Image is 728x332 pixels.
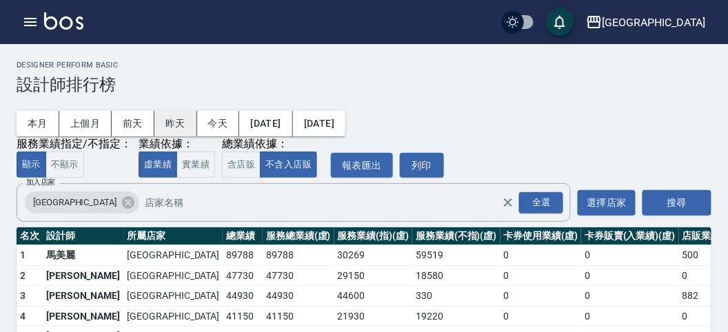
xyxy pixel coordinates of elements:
span: 4 [20,311,26,322]
td: 44930 [263,286,334,307]
img: Logo [44,12,83,30]
div: 總業績依據： [222,137,324,152]
td: 30269 [334,245,413,266]
button: 實業績 [176,152,215,178]
td: 47730 [263,265,334,286]
button: 今天 [197,111,240,136]
button: 選擇店家 [578,190,636,216]
button: save [546,8,574,36]
th: 服務總業績(虛) [263,227,334,245]
button: Open [516,189,566,216]
td: 41150 [263,306,334,326]
td: 0 [501,306,582,326]
button: 列印 [400,153,444,178]
button: [GEOGRAPHIC_DATA] [580,8,711,37]
td: 馬美麗 [43,245,123,266]
button: [DATE] [239,111,292,136]
button: 不含入店販 [260,152,317,178]
td: [GEOGRAPHIC_DATA] [123,265,223,286]
span: 1 [20,249,26,260]
td: 47730 [223,265,263,286]
div: [GEOGRAPHIC_DATA] [25,191,139,214]
button: [DATE] [293,111,345,136]
td: 59519 [412,245,500,266]
input: 店家名稱 [141,191,526,215]
button: 顯示 [17,152,46,178]
button: 本月 [17,111,59,136]
td: 29150 [334,265,413,286]
button: 含店販 [222,152,261,178]
td: 89788 [263,245,334,266]
td: 21930 [334,306,413,326]
th: 卡券使用業績(虛) [501,227,582,245]
span: 2 [20,270,26,281]
span: [GEOGRAPHIC_DATA] [25,196,125,209]
td: 0 [581,265,678,286]
button: Clear [498,193,518,212]
td: 44930 [223,286,263,307]
td: [GEOGRAPHIC_DATA] [123,306,223,326]
td: [PERSON_NAME] [43,306,123,326]
td: 0 [581,245,678,266]
div: 業績依據： [139,137,215,152]
button: 搜尋 [643,190,711,216]
span: 3 [20,290,26,301]
h3: 設計師排行榜 [17,75,711,94]
td: [GEOGRAPHIC_DATA] [123,286,223,307]
td: 0 [581,286,678,307]
h2: Designer Perform Basic [17,61,711,70]
button: 報表匯出 [331,153,393,178]
th: 卡券販賣(入業績)(虛) [581,227,678,245]
th: 服務業績(指)(虛) [334,227,413,245]
button: 昨天 [154,111,197,136]
td: 0 [501,245,582,266]
td: 18580 [412,265,500,286]
th: 服務業績(不指)(虛) [412,227,500,245]
th: 所屬店家 [123,227,223,245]
td: [PERSON_NAME] [43,286,123,307]
button: 上個月 [59,111,112,136]
th: 總業績 [223,227,263,245]
div: 全選 [519,192,563,214]
td: 330 [412,286,500,307]
td: 41150 [223,306,263,326]
th: 名次 [17,227,43,245]
div: 服務業績指定/不指定： [17,137,132,152]
button: 不顯示 [45,152,84,178]
td: 0 [581,306,678,326]
td: 89788 [223,245,263,266]
button: 前天 [112,111,154,136]
label: 加入店家 [26,177,55,187]
td: 44600 [334,286,413,307]
th: 設計師 [43,227,123,245]
td: 19220 [412,306,500,326]
td: [GEOGRAPHIC_DATA] [123,245,223,266]
td: [PERSON_NAME] [43,265,123,286]
td: 0 [501,286,582,307]
td: 0 [501,265,582,286]
div: [GEOGRAPHIC_DATA] [603,14,706,31]
button: 虛業績 [139,152,177,178]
